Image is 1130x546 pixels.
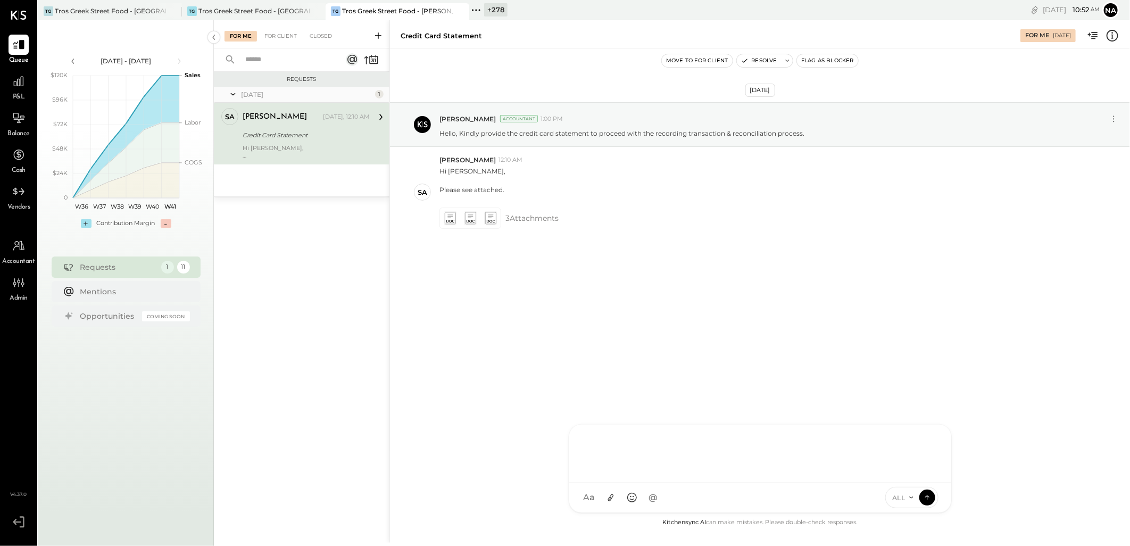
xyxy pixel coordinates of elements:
div: + 278 [484,3,508,16]
div: 1 [161,261,174,274]
div: Requests [80,262,156,272]
text: $24K [53,169,68,177]
text: 0 [64,194,68,201]
a: P&L [1,71,37,102]
button: Na [1102,2,1119,19]
div: Hi [PERSON_NAME], [439,167,505,176]
div: - [161,219,171,228]
span: Vendors [7,203,30,212]
div: Requests [219,76,384,83]
div: Coming Soon [142,311,190,321]
div: [DATE], 12:10 AM [323,113,370,121]
div: [DATE] [745,84,775,97]
div: [PERSON_NAME] [243,112,307,122]
button: @ [644,488,663,507]
div: TG [331,6,340,16]
span: P&L [13,93,25,102]
span: Accountant [3,257,35,267]
span: ALL [892,493,905,502]
span: a [590,492,595,503]
text: W37 [93,203,106,210]
div: 11 [177,261,190,274]
span: Balance [7,129,30,139]
span: [PERSON_NAME] [439,155,496,164]
div: Accountant [500,115,538,122]
button: Flag as Blocker [797,54,858,67]
text: W39 [128,203,142,210]
div: For Me [1025,31,1049,40]
div: Mentions [80,286,185,297]
text: $120K [51,71,68,79]
div: Tros Greek Street Food - [PERSON_NAME] [342,6,453,15]
div: For Me [225,31,257,42]
div: [DATE] - [DATE] [81,56,171,65]
text: W36 [75,203,88,210]
span: @ [649,492,658,503]
span: 1:00 PM [541,115,563,123]
div: Tros Greek Street Food - [GEOGRAPHIC_DATA] [55,6,166,15]
div: copy link [1029,4,1040,15]
div: SA [225,112,235,122]
div: TG [44,6,53,16]
text: W41 [164,203,176,210]
div: [DATE] [241,90,372,99]
div: Contribution Margin [97,219,155,228]
text: W38 [110,203,123,210]
div: Tros Greek Street Food - [GEOGRAPHIC_DATA] [198,6,310,15]
text: $96K [52,96,68,103]
text: Labor [185,119,201,126]
text: W40 [146,203,159,210]
div: For Client [259,31,302,42]
span: Cash [12,166,26,176]
a: Cash [1,145,37,176]
div: Opportunities [80,311,137,321]
span: Admin [10,294,28,303]
div: Credit Card Statement [401,31,482,41]
div: TG [187,6,197,16]
div: 1 [375,90,384,98]
a: Queue [1,35,37,65]
span: [PERSON_NAME] [439,114,496,123]
div: Closed [304,31,337,42]
button: Move to for client [662,54,733,67]
text: $48K [52,145,68,152]
div: Credit Card Statement [243,130,367,140]
a: Accountant [1,236,37,267]
div: [DATE] [1053,32,1071,39]
text: COGS [185,159,202,166]
button: Resolve [737,54,782,67]
a: Admin [1,272,37,303]
span: 12:10 AM [498,156,522,164]
p: Hello, Kindly provide the credit card statement to proceed with the recording transaction & recon... [439,129,804,138]
div: [DATE] [1043,5,1100,15]
a: Balance [1,108,37,139]
text: $72K [53,120,68,128]
div: SA [418,187,427,197]
div: Hi [PERSON_NAME], [243,144,370,152]
button: Aa [580,488,599,507]
text: Sales [185,71,201,79]
span: 3 Attachment s [505,208,559,229]
span: Queue [9,56,29,65]
a: Vendors [1,181,37,212]
div: + [81,219,92,228]
div: Please see attached. [439,185,505,194]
